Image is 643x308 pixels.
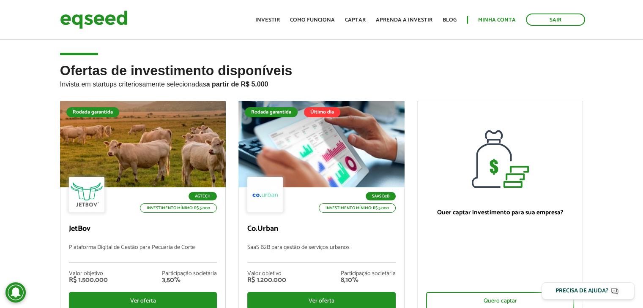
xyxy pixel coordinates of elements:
div: Último dia [304,107,340,117]
p: Investimento mínimo: R$ 5.000 [319,203,396,213]
div: Rodada garantida [245,107,298,117]
a: Aprenda a investir [376,17,432,23]
p: Invista em startups criteriosamente selecionadas [60,78,583,88]
h2: Ofertas de investimento disponíveis [60,63,583,101]
div: R$ 1.500.000 [69,277,108,284]
div: Participação societária [341,271,396,277]
a: Como funciona [290,17,335,23]
a: Investir [255,17,280,23]
a: Sair [526,14,585,26]
div: R$ 1.200.000 [247,277,286,284]
p: JetBov [69,224,217,234]
p: Investimento mínimo: R$ 5.000 [140,203,217,213]
p: Agtech [189,192,217,200]
div: Rodada garantida [66,107,119,117]
div: Valor objetivo [69,271,108,277]
div: Participação societária [162,271,217,277]
a: Blog [443,17,457,23]
a: Captar [345,17,366,23]
p: Quer captar investimento para sua empresa? [426,209,575,216]
strong: a partir de R$ 5.000 [206,81,268,88]
p: SaaS B2B para gestão de serviços urbanos [247,244,396,262]
p: Plataforma Digital de Gestão para Pecuária de Corte [69,244,217,262]
a: Minha conta [478,17,516,23]
p: Co.Urban [247,224,396,234]
div: Valor objetivo [247,271,286,277]
img: EqSeed [60,8,128,31]
div: 8,10% [341,277,396,284]
div: 3,50% [162,277,217,284]
p: SaaS B2B [366,192,396,200]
